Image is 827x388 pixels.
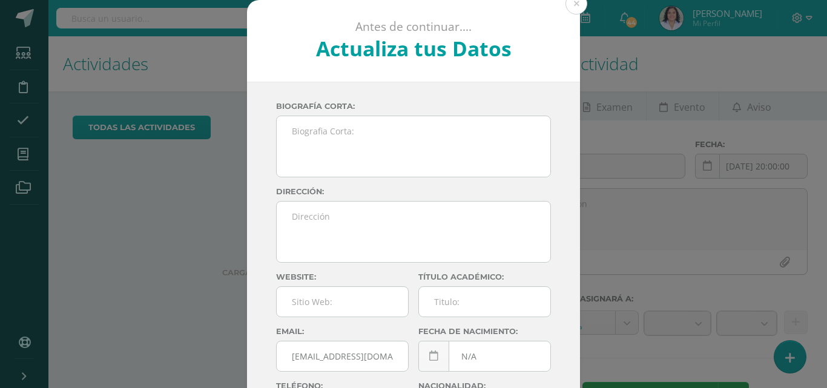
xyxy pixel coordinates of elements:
label: Dirección: [276,187,551,196]
p: Antes de continuar.... [280,19,548,35]
input: Titulo: [419,287,550,317]
label: Biografía corta: [276,102,551,111]
h2: Actualiza tus Datos [280,35,548,62]
input: Sitio Web: [277,287,408,317]
label: Website: [276,272,409,281]
label: Fecha de nacimiento: [418,327,551,336]
input: Correo Electronico: [277,341,408,371]
label: Título académico: [418,272,551,281]
input: Fecha de Nacimiento: [419,341,550,371]
label: Email: [276,327,409,336]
